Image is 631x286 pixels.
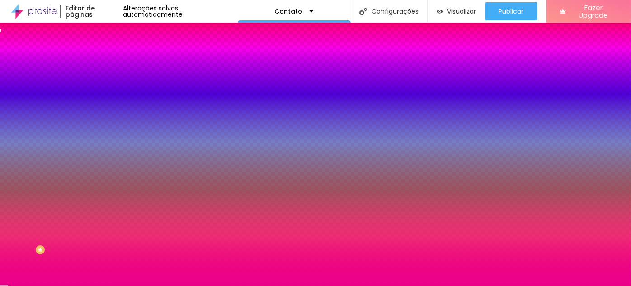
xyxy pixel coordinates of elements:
div: Alterações salvas automaticamente [123,5,238,18]
span: Publicar [499,8,524,15]
button: Visualizar [428,2,485,20]
div: Editor de páginas [60,5,123,18]
span: Fazer Upgrade [570,4,617,19]
span: Visualizar [447,8,476,15]
img: Icone [359,8,367,15]
p: Contato [274,8,302,14]
button: Publicar [485,2,537,20]
img: view-1.svg [437,8,443,15]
